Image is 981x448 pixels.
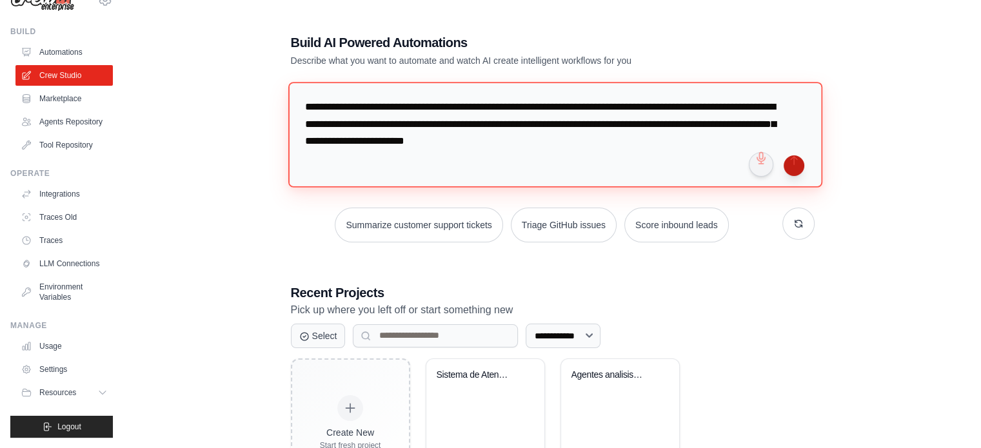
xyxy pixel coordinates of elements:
[291,34,724,52] h1: Build AI Powered Automations
[782,208,815,240] button: Get new suggestions
[39,387,76,398] span: Resources
[291,302,815,318] p: Pick up where you left off or start something new
[320,426,381,439] div: Create New
[15,253,113,274] a: LLM Connections
[749,152,773,177] button: Click to speak your automation idea
[15,382,113,403] button: Resources
[624,208,729,242] button: Score inbound leads
[10,320,113,331] div: Manage
[291,324,346,348] button: Select
[15,65,113,86] a: Crew Studio
[10,26,113,37] div: Build
[57,422,81,432] span: Logout
[571,369,649,381] div: Agentes analisis bolsa
[291,54,724,67] p: Describe what you want to automate and watch AI create intelligent workflows for you
[917,386,981,448] div: Widget de chat
[15,184,113,204] a: Integrations
[15,207,113,228] a: Traces Old
[15,112,113,132] a: Agents Repository
[15,359,113,380] a: Settings
[15,135,113,155] a: Tool Repository
[15,336,113,356] a: Usage
[291,284,815,302] h3: Recent Projects
[917,386,981,448] iframe: Chat Widget
[511,208,617,242] button: Triage GitHub issues
[437,369,515,381] div: Sistema de Atencion al Cliente Bancario
[15,88,113,109] a: Marketplace
[10,168,113,179] div: Operate
[335,208,502,242] button: Summarize customer support tickets
[15,42,113,63] a: Automations
[15,230,113,251] a: Traces
[10,416,113,438] button: Logout
[15,277,113,307] a: Environment Variables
